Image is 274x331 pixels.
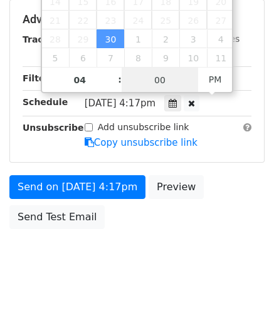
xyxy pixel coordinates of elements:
[198,67,233,92] span: Click to toggle
[152,11,179,29] span: September 25, 2025
[42,68,119,93] input: Hour
[23,97,68,107] strong: Schedule
[42,29,70,48] span: September 28, 2025
[122,68,198,93] input: Minute
[23,73,55,83] strong: Filters
[179,48,207,67] span: October 10, 2025
[23,13,251,26] h5: Advanced
[179,11,207,29] span: September 26, 2025
[179,29,207,48] span: October 3, 2025
[69,48,97,67] span: October 6, 2025
[211,271,274,331] iframe: Chat Widget
[97,48,124,67] span: October 7, 2025
[69,11,97,29] span: September 22, 2025
[97,11,124,29] span: September 23, 2025
[42,11,70,29] span: September 21, 2025
[23,34,65,44] strong: Tracking
[124,11,152,29] span: September 24, 2025
[97,29,124,48] span: September 30, 2025
[9,205,105,229] a: Send Test Email
[124,29,152,48] span: October 1, 2025
[42,48,70,67] span: October 5, 2025
[118,67,122,92] span: :
[85,137,198,148] a: Copy unsubscribe link
[85,98,155,109] span: [DATE] 4:17pm
[152,29,179,48] span: October 2, 2025
[23,123,84,133] strong: Unsubscribe
[152,48,179,67] span: October 9, 2025
[9,175,145,199] a: Send on [DATE] 4:17pm
[207,11,234,29] span: September 27, 2025
[149,175,204,199] a: Preview
[207,29,234,48] span: October 4, 2025
[98,121,189,134] label: Add unsubscribe link
[69,29,97,48] span: September 29, 2025
[207,48,234,67] span: October 11, 2025
[124,48,152,67] span: October 8, 2025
